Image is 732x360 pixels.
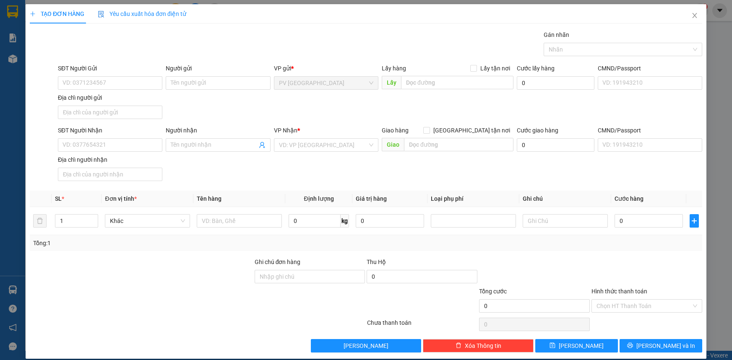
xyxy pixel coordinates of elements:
[98,11,104,18] img: icon
[58,168,162,181] input: Địa chỉ của người nhận
[58,64,162,73] div: SĐT Người Gửi
[30,11,36,17] span: plus
[477,64,513,73] span: Lấy tận nơi
[382,138,404,151] span: Giao
[690,214,699,228] button: plus
[382,65,406,72] span: Lấy hàng
[110,215,185,227] span: Khác
[58,126,162,135] div: SĐT Người Nhận
[544,31,569,38] label: Gán nhãn
[627,342,633,349] span: printer
[58,155,162,164] div: Địa chỉ người nhận
[430,126,513,135] span: [GEOGRAPHIC_DATA] tận nơi
[598,64,702,73] div: CMND/Passport
[479,288,507,295] span: Tổng cước
[105,195,136,202] span: Đơn vị tính
[58,106,162,119] input: Địa chỉ của người gửi
[341,214,349,228] span: kg
[382,127,409,134] span: Giao hàng
[517,138,594,152] input: Cước giao hàng
[279,77,373,89] span: PV Phước Đông
[615,195,643,202] span: Cước hàng
[427,191,519,207] th: Loại phụ phí
[591,288,647,295] label: Hình thức thanh toán
[33,214,47,228] button: delete
[259,142,266,148] span: user-add
[304,195,333,202] span: Định lượng
[598,126,702,135] div: CMND/Passport
[690,218,698,224] span: plus
[98,10,186,17] span: Yêu cầu xuất hóa đơn điện tử
[367,259,386,265] span: Thu Hộ
[517,127,558,134] label: Cước giao hàng
[344,341,388,350] span: [PERSON_NAME]
[517,65,555,72] label: Cước lấy hàng
[197,214,282,228] input: VD: Bàn, Ghế
[58,93,162,102] div: Địa chỉ người gửi
[423,339,534,352] button: deleteXóa Thông tin
[255,259,301,265] label: Ghi chú đơn hàng
[550,342,555,349] span: save
[404,138,513,151] input: Dọc đường
[691,12,698,19] span: close
[535,339,618,352] button: save[PERSON_NAME]
[33,238,283,248] div: Tổng: 1
[465,341,501,350] span: Xóa Thông tin
[197,195,221,202] span: Tên hàng
[683,4,706,28] button: Close
[559,341,604,350] span: [PERSON_NAME]
[166,126,270,135] div: Người nhận
[55,195,62,202] span: SL
[366,318,479,333] div: Chưa thanh toán
[517,76,594,90] input: Cước lấy hàng
[311,339,422,352] button: [PERSON_NAME]
[255,270,365,283] input: Ghi chú đơn hàng
[620,339,702,352] button: printer[PERSON_NAME] và In
[382,76,401,89] span: Lấy
[523,214,608,228] input: Ghi Chú
[636,341,695,350] span: [PERSON_NAME] và In
[456,342,461,349] span: delete
[30,10,84,17] span: TẠO ĐƠN HÀNG
[166,64,270,73] div: Người gửi
[401,76,513,89] input: Dọc đường
[274,127,297,134] span: VP Nhận
[356,195,387,202] span: Giá trị hàng
[519,191,611,207] th: Ghi chú
[274,64,378,73] div: VP gửi
[356,214,424,228] input: 0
